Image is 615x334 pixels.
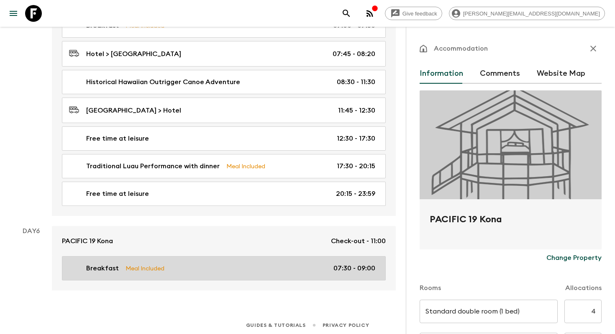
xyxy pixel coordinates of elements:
a: Give feedback [385,7,442,20]
p: 08:30 - 11:30 [337,77,375,87]
a: Privacy Policy [323,321,369,330]
div: Photo of PACIFIC 19 Kona [420,90,602,199]
span: Give feedback [398,10,442,17]
p: [GEOGRAPHIC_DATA] > Hotel [86,105,181,116]
p: 11:45 - 12:30 [338,105,375,116]
p: Accommodation [434,44,488,54]
p: Historical Hawaiian Outrigger Canoe Adventure [86,77,240,87]
button: search adventures [338,5,355,22]
p: 07:45 - 08:20 [333,49,375,59]
a: Guides & Tutorials [246,321,306,330]
p: Meal Included [226,162,265,171]
input: eg. Tent on a jeep [420,300,558,323]
p: Change Property [546,253,602,263]
p: Free time at leisure [86,134,149,144]
span: [PERSON_NAME][EMAIL_ADDRESS][DOMAIN_NAME] [459,10,605,17]
h2: PACIFIC 19 Kona [430,213,592,239]
p: Traditional Luau Performance with dinner [86,161,220,171]
button: Website Map [537,64,585,84]
p: 20:15 - 23:59 [336,189,375,199]
p: Breakfast [86,263,119,273]
button: Change Property [546,249,602,266]
a: PACIFIC 19 KonaCheck-out - 11:00 [52,226,396,256]
p: 12:30 - 17:30 [337,134,375,144]
p: Rooms [420,283,441,293]
p: Allocations [565,283,602,293]
a: [GEOGRAPHIC_DATA] > Hotel11:45 - 12:30 [62,98,386,123]
p: Check-out - 11:00 [331,236,386,246]
a: BreakfastMeal Included07:30 - 09:00 [62,256,386,280]
div: [PERSON_NAME][EMAIL_ADDRESS][DOMAIN_NAME] [449,7,605,20]
p: 07:30 - 09:00 [333,263,375,273]
p: Free time at leisure [86,189,149,199]
p: PACIFIC 19 Kona [62,236,113,246]
a: Free time at leisure12:30 - 17:30 [62,126,386,151]
a: Free time at leisure20:15 - 23:59 [62,182,386,206]
p: Meal Included [126,264,164,273]
a: Hotel > [GEOGRAPHIC_DATA]07:45 - 08:20 [62,41,386,67]
button: Information [420,64,463,84]
p: Hotel > [GEOGRAPHIC_DATA] [86,49,181,59]
a: Traditional Luau Performance with dinnerMeal Included17:30 - 20:15 [62,154,386,178]
p: 17:30 - 20:15 [337,161,375,171]
button: Comments [480,64,520,84]
button: menu [5,5,22,22]
p: Day 6 [10,226,52,236]
a: Historical Hawaiian Outrigger Canoe Adventure08:30 - 11:30 [62,70,386,94]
